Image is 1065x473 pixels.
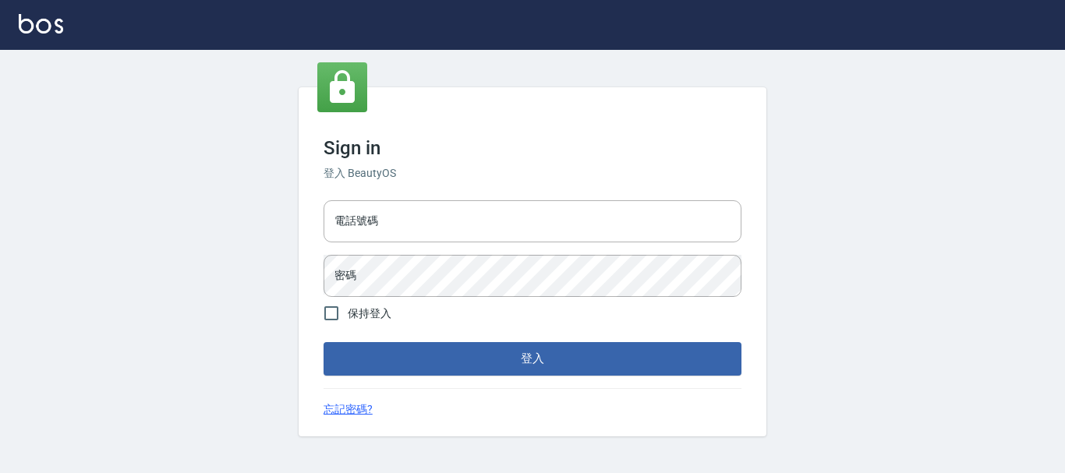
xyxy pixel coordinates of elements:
[324,401,373,418] a: 忘記密碼?
[324,137,741,159] h3: Sign in
[324,165,741,182] h6: 登入 BeautyOS
[348,305,391,322] span: 保持登入
[19,14,63,34] img: Logo
[324,342,741,375] button: 登入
